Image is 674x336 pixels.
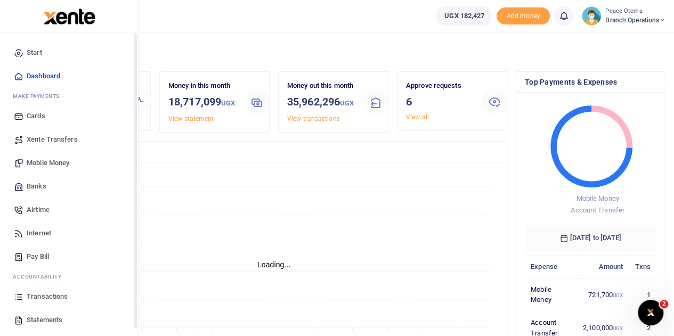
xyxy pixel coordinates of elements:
a: Transactions [9,285,129,308]
h6: [DATE] to [DATE] [525,225,656,251]
li: M [9,88,129,104]
small: UGX [613,325,623,331]
td: 721,700 [577,278,629,311]
a: Start [9,41,129,64]
p: Approve requests [406,80,473,92]
span: Mobile Money [27,158,69,168]
th: Expense [525,255,577,278]
small: Peace Otema [605,7,665,16]
td: 1 [629,278,656,311]
th: Txns [629,255,656,278]
img: logo-large [44,9,95,24]
h3: 6 [406,94,473,110]
small: UGX [340,99,354,107]
span: countability [21,273,61,281]
a: Add money [497,11,550,19]
span: Mobile Money [576,194,619,202]
small: UGX [613,292,623,298]
a: Banks [9,175,129,198]
span: 2 [660,300,668,308]
h3: 35,962,296 [287,94,354,111]
p: Money out this month [287,80,354,92]
h4: Hello Peace [40,46,665,58]
span: Add money [497,7,550,25]
span: UGX 182,427 [444,11,484,21]
text: Loading... [257,260,291,269]
a: logo-small logo-large logo-large [43,12,95,20]
h4: Transactions Overview [50,146,498,158]
a: profile-user Peace Otema Branch Operations [582,6,665,26]
span: Dashboard [27,71,60,81]
span: Account Transfer [571,206,624,214]
a: Mobile Money [9,151,129,175]
span: Branch Operations [605,15,665,25]
span: Xente Transfers [27,134,78,145]
span: Airtime [27,204,50,215]
small: UGX [221,99,235,107]
li: Toup your wallet [497,7,550,25]
li: Wallet ballance [432,6,497,26]
p: Money in this month [168,80,236,92]
a: Dashboard [9,64,129,88]
a: Cards [9,104,129,128]
span: Banks [27,181,46,192]
h4: Top Payments & Expenses [525,76,656,88]
li: Ac [9,268,129,285]
th: Amount [577,255,629,278]
a: View all [406,113,429,121]
a: Pay Bill [9,245,129,268]
a: Internet [9,222,129,245]
span: Statements [27,315,62,325]
img: profile-user [582,6,601,26]
span: Pay Bill [27,251,49,262]
span: Cards [27,111,45,121]
a: View statement [168,115,214,122]
a: Statements [9,308,129,332]
span: ake Payments [18,92,60,100]
a: Xente Transfers [9,128,129,151]
a: UGX 182,427 [436,6,492,26]
span: Internet [27,228,51,239]
span: Transactions [27,291,68,302]
a: View transactions [287,115,340,122]
iframe: Intercom live chat [638,300,663,325]
h3: 18,717,099 [168,94,236,111]
a: Airtime [9,198,129,222]
td: Mobile Money [525,278,577,311]
span: Start [27,47,42,58]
